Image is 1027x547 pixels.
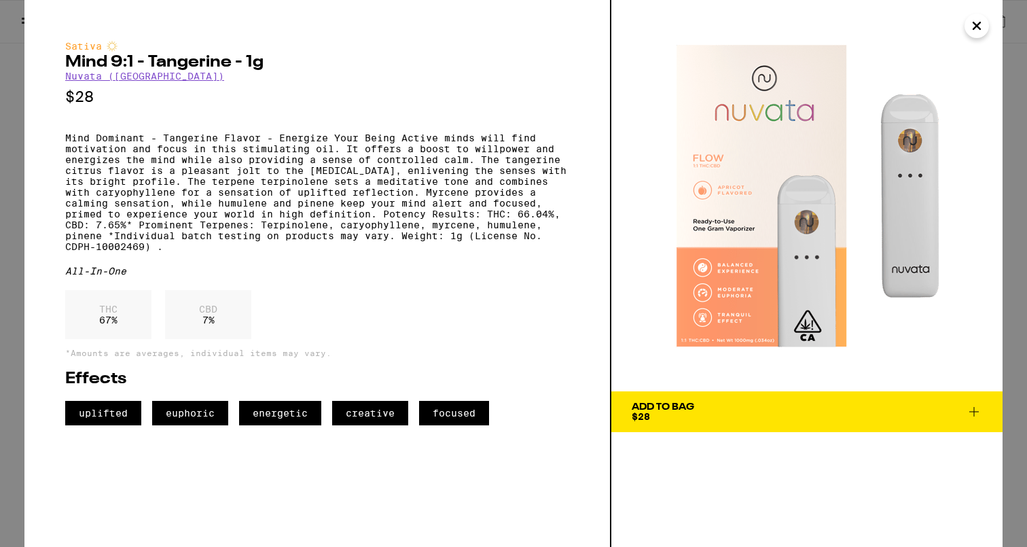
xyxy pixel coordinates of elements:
p: $28 [65,88,569,105]
span: $28 [632,411,650,422]
div: Sativa [65,41,569,52]
a: Nuvata ([GEOGRAPHIC_DATA]) [65,71,224,82]
p: *Amounts are averages, individual items may vary. [65,349,569,357]
span: energetic [239,401,321,425]
span: Hi. Need any help? [8,10,98,20]
span: focused [419,401,489,425]
button: Close [965,14,989,38]
img: sativaColor.svg [107,41,118,52]
div: Add To Bag [632,402,694,412]
h2: Mind 9:1 - Tangerine - 1g [65,54,569,71]
p: CBD [199,304,217,315]
p: THC [99,304,118,315]
p: Mind Dominant - Tangerine Flavor - Energize Your Being Active minds will find motivation and focu... [65,133,569,252]
span: euphoric [152,401,228,425]
div: 7 % [165,290,251,339]
h2: Effects [65,371,569,387]
div: 67 % [65,290,151,339]
span: creative [332,401,408,425]
div: All-In-One [65,266,569,277]
span: uplifted [65,401,141,425]
button: Add To Bag$28 [611,391,1003,432]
